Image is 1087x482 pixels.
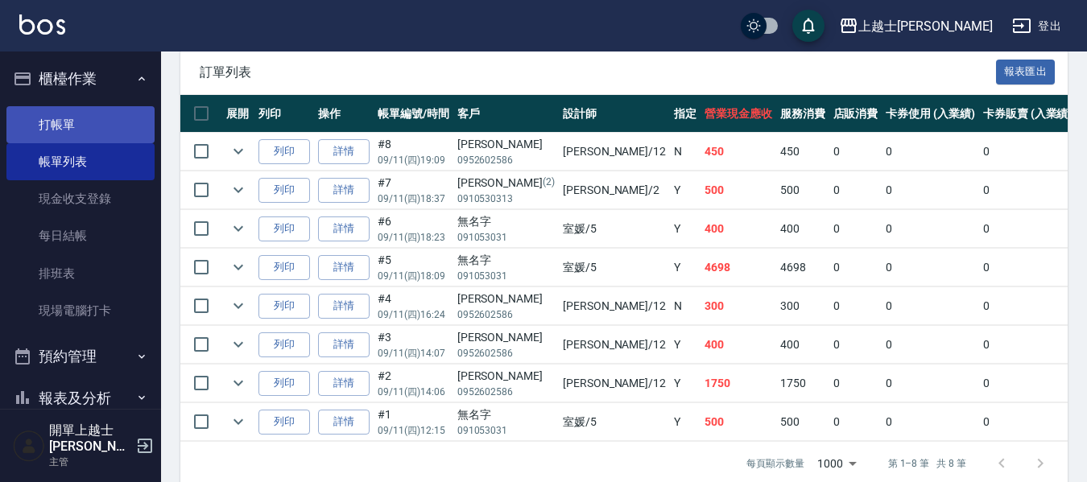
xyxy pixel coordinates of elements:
[378,346,449,360] p: 09/11 (四) 14:07
[979,326,1077,364] td: 0
[888,456,966,471] p: 第 1–8 筆 共 8 筆
[559,133,670,171] td: [PERSON_NAME] /12
[226,332,250,356] button: expand row
[559,249,670,286] td: 室媛 /5
[829,403,882,441] td: 0
[457,307,555,322] p: 0952602586
[258,178,310,203] button: 列印
[378,192,449,206] p: 09/11 (四) 18:37
[258,216,310,241] button: 列印
[559,365,670,402] td: [PERSON_NAME] /12
[882,326,979,364] td: 0
[792,10,825,42] button: save
[318,216,370,241] a: 詳情
[378,230,449,245] p: 09/11 (四) 18:23
[829,249,882,286] td: 0
[776,403,829,441] td: 500
[701,210,776,248] td: 400
[6,217,155,254] a: 每日結帳
[776,95,829,133] th: 服務消費
[457,230,555,245] p: 091053031
[701,403,776,441] td: 500
[6,58,155,100] button: 櫃檯作業
[226,178,250,202] button: expand row
[19,14,65,35] img: Logo
[318,410,370,435] a: 詳情
[49,455,131,469] p: 主管
[378,423,449,438] p: 09/11 (四) 12:15
[979,403,1077,441] td: 0
[318,294,370,319] a: 詳情
[378,269,449,283] p: 09/11 (四) 18:09
[670,133,701,171] td: N
[226,255,250,279] button: expand row
[833,10,999,43] button: 上越士[PERSON_NAME]
[457,346,555,360] p: 0952602586
[701,365,776,402] td: 1750
[374,249,453,286] td: #5
[996,60,1056,84] button: 報表匯出
[776,287,829,325] td: 300
[701,249,776,286] td: 4698
[374,365,453,402] td: #2
[457,136,555,153] div: [PERSON_NAME]
[776,133,829,171] td: 450
[6,292,155,329] a: 現場電腦打卡
[559,326,670,364] td: [PERSON_NAME] /12
[858,16,993,36] div: 上越士[PERSON_NAME]
[559,171,670,209] td: [PERSON_NAME] /2
[457,290,555,307] div: [PERSON_NAME]
[457,423,555,438] p: 091053031
[829,171,882,209] td: 0
[318,178,370,203] a: 詳情
[6,143,155,180] a: 帳單列表
[776,171,829,209] td: 500
[6,106,155,143] a: 打帳單
[226,139,250,163] button: expand row
[254,95,314,133] th: 列印
[258,410,310,435] button: 列印
[314,95,374,133] th: 操作
[670,171,701,209] td: Y
[374,171,453,209] td: #7
[457,385,555,399] p: 0952602586
[979,287,1077,325] td: 0
[776,365,829,402] td: 1750
[979,133,1077,171] td: 0
[226,216,250,241] button: expand row
[258,332,310,357] button: 列印
[776,326,829,364] td: 400
[882,171,979,209] td: 0
[318,371,370,396] a: 詳情
[374,95,453,133] th: 帳單編號/時間
[701,133,776,171] td: 450
[1006,11,1068,41] button: 登出
[318,139,370,164] a: 詳情
[701,171,776,209] td: 500
[226,371,250,395] button: expand row
[670,365,701,402] td: Y
[979,365,1077,402] td: 0
[222,95,254,133] th: 展開
[882,365,979,402] td: 0
[701,287,776,325] td: 300
[378,307,449,322] p: 09/11 (四) 16:24
[374,133,453,171] td: #8
[882,249,979,286] td: 0
[378,385,449,399] p: 09/11 (四) 14:06
[559,403,670,441] td: 室媛 /5
[882,403,979,441] td: 0
[457,153,555,167] p: 0952602586
[457,175,555,192] div: [PERSON_NAME]
[670,326,701,364] td: Y
[226,294,250,318] button: expand row
[258,294,310,319] button: 列印
[457,252,555,269] div: 無名字
[996,64,1056,79] a: 報表匯出
[6,255,155,292] a: 排班表
[559,210,670,248] td: 室媛 /5
[979,95,1077,133] th: 卡券販賣 (入業績)
[374,210,453,248] td: #6
[6,336,155,377] button: 預約管理
[829,95,882,133] th: 店販消費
